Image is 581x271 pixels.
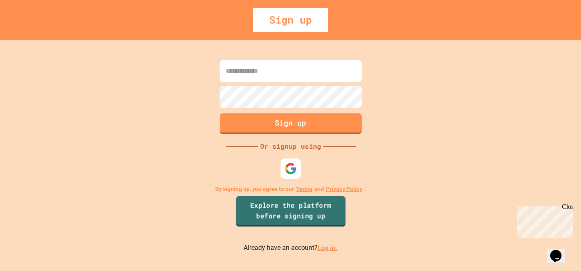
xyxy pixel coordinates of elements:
p: By signing up, you agree to our and . [215,185,366,193]
a: Terms [296,185,312,193]
a: Explore the platform before signing up [235,196,345,227]
p: Already have an account? [244,243,337,253]
img: google-icon.svg [285,163,297,175]
iframe: chat widget [547,238,573,263]
iframe: chat widget [514,203,573,238]
div: Chat with us now!Close [3,3,56,52]
a: Privacy Policy [326,185,362,193]
a: Log in. [317,244,337,251]
div: Or signup using [258,141,323,151]
div: Sign up [253,8,328,32]
button: Sign up [220,113,362,134]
